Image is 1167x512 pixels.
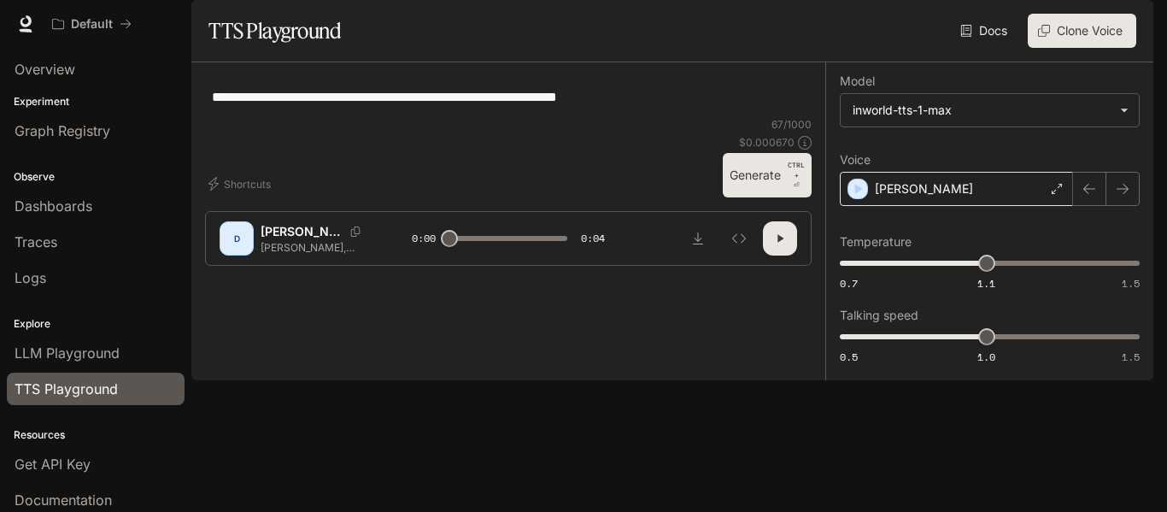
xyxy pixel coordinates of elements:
[261,240,371,255] p: [PERSON_NAME], [PERSON_NAME] and [PERSON_NAME] are all stupid fatasses that no one lovess
[840,350,858,364] span: 0.5
[208,14,341,48] h1: TTS Playground
[1122,350,1140,364] span: 1.5
[875,180,973,197] p: [PERSON_NAME]
[44,7,139,41] button: All workspaces
[841,94,1139,127] div: inworld-tts-1-max
[412,230,436,247] span: 0:00
[977,276,995,291] span: 1.1
[1028,14,1136,48] button: Clone Voice
[343,227,367,237] button: Copy Voice ID
[840,276,858,291] span: 0.7
[581,230,605,247] span: 0:04
[788,160,805,180] p: CTRL +
[261,223,343,240] p: [PERSON_NAME]
[957,14,1014,48] a: Docs
[977,350,995,364] span: 1.0
[223,225,250,252] div: D
[739,135,795,150] p: $ 0.000670
[722,221,756,256] button: Inspect
[205,170,278,197] button: Shortcuts
[840,154,871,166] p: Voice
[840,309,918,321] p: Talking speed
[771,117,812,132] p: 67 / 1000
[788,160,805,191] p: ⏎
[840,75,875,87] p: Model
[723,153,812,197] button: GenerateCTRL +⏎
[1122,276,1140,291] span: 1.5
[840,236,912,248] p: Temperature
[681,221,715,256] button: Download audio
[853,102,1111,119] div: inworld-tts-1-max
[71,17,113,32] p: Default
